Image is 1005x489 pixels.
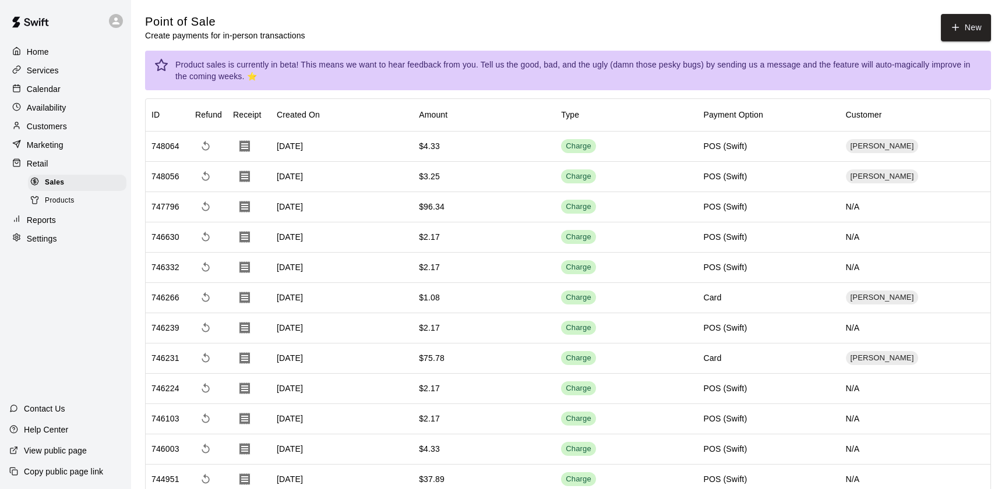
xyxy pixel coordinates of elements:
[271,162,413,192] div: [DATE]
[271,192,413,222] div: [DATE]
[846,292,919,303] span: [PERSON_NAME]
[846,290,919,304] div: [PERSON_NAME]
[24,466,103,477] p: Copy public page link
[233,256,256,279] button: Download Receipt
[717,60,801,69] a: sending us a message
[271,253,413,283] div: [DATE]
[9,155,122,172] a: Retail
[566,171,591,182] div: Charge
[697,98,840,131] div: Payment Option
[233,377,256,400] button: Download Receipt
[419,473,445,485] div: $37.89
[703,140,747,152] div: POS (Swift)
[271,343,413,374] div: [DATE]
[24,424,68,435] p: Help Center
[271,313,413,343] div: [DATE]
[846,98,882,131] div: Customer
[151,292,179,303] div: 746266
[703,98,763,131] div: Payment Option
[703,261,747,273] div: POS (Swift)
[419,261,440,273] div: $2.17
[9,43,122,61] div: Home
[151,231,179,243] div: 746630
[566,383,591,394] div: Charge
[941,14,991,41] button: New
[9,99,122,116] div: Availability
[840,434,982,465] div: N/A
[555,98,697,131] div: Type
[233,98,262,131] div: Receipt
[703,473,747,485] div: POS (Swift)
[195,287,216,308] span: Refund payment
[840,253,982,283] div: N/A
[175,54,982,87] div: Product sales is currently in beta! This means we want to hear feedback from you. Tell us the goo...
[566,444,591,455] div: Charge
[566,232,591,243] div: Charge
[151,443,179,455] div: 746003
[9,136,122,154] a: Marketing
[145,14,305,30] h5: Point of Sale
[28,173,131,192] a: Sales
[233,134,256,158] button: Download Receipt
[195,317,216,338] span: Refund payment
[846,169,919,183] div: [PERSON_NAME]
[703,352,721,364] div: Card
[840,404,982,434] div: N/A
[195,408,216,429] span: Refund payment
[846,351,919,365] div: [PERSON_NAME]
[151,201,179,212] div: 747796
[27,83,61,95] p: Calendar
[233,346,256,370] button: Download Receipt
[195,226,216,247] span: Refund payment
[151,413,179,424] div: 746103
[419,171,440,182] div: $3.25
[703,231,747,243] div: POS (Swift)
[24,403,65,414] p: Contact Us
[27,121,67,132] p: Customers
[419,382,440,394] div: $2.17
[846,139,919,153] div: [PERSON_NAME]
[419,98,447,131] div: Amount
[9,230,122,247] a: Settings
[195,196,216,217] span: Refund payment
[195,438,216,459] span: Refund payment
[566,413,591,424] div: Charge
[419,140,440,152] div: $4.33
[233,407,256,430] button: Download Receipt
[27,65,59,76] p: Services
[703,292,721,303] div: Card
[151,98,160,131] div: ID
[566,292,591,303] div: Charge
[27,46,49,58] p: Home
[419,352,445,364] div: $75.78
[233,437,256,460] button: Download Receipt
[703,171,747,182] div: POS (Swift)
[561,98,579,131] div: Type
[703,413,747,424] div: POS (Swift)
[846,141,919,152] span: [PERSON_NAME]
[27,158,48,169] p: Retail
[271,374,413,404] div: [DATE]
[27,139,64,151] p: Marketing
[840,222,982,253] div: N/A
[233,286,256,309] button: Download Receipt
[419,201,445,212] div: $96.34
[195,98,222,131] div: Refund
[151,322,179,334] div: 746239
[703,443,747,455] div: POS (Swift)
[566,201,591,212] div: Charge
[271,222,413,253] div: [DATE]
[703,201,747,212] div: POS (Swift)
[9,80,122,98] a: Calendar
[45,177,64,189] span: Sales
[233,316,256,339] button: Download Receipt
[9,211,122,229] a: Reports
[195,257,216,278] span: Refund payment
[271,404,413,434] div: [DATE]
[566,353,591,364] div: Charge
[703,322,747,334] div: POS (Swift)
[27,233,57,245] p: Settings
